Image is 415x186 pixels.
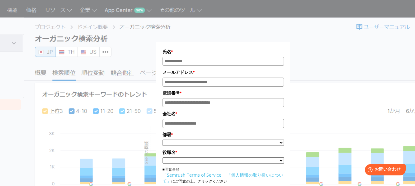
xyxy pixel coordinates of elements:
a: 「個人情報の取り扱いについて」 [163,172,283,184]
label: メールアドレス [163,69,284,76]
p: ■同意事項 にご同意の上、クリックください [163,167,284,184]
label: 会社名 [163,110,284,117]
label: 役職名 [163,149,284,156]
label: 部署 [163,131,284,138]
label: 氏名 [163,48,284,55]
a: 「Semrush Terms of Service」 [163,172,226,178]
label: 電話番号 [163,90,284,97]
iframe: Help widget launcher [360,162,408,179]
